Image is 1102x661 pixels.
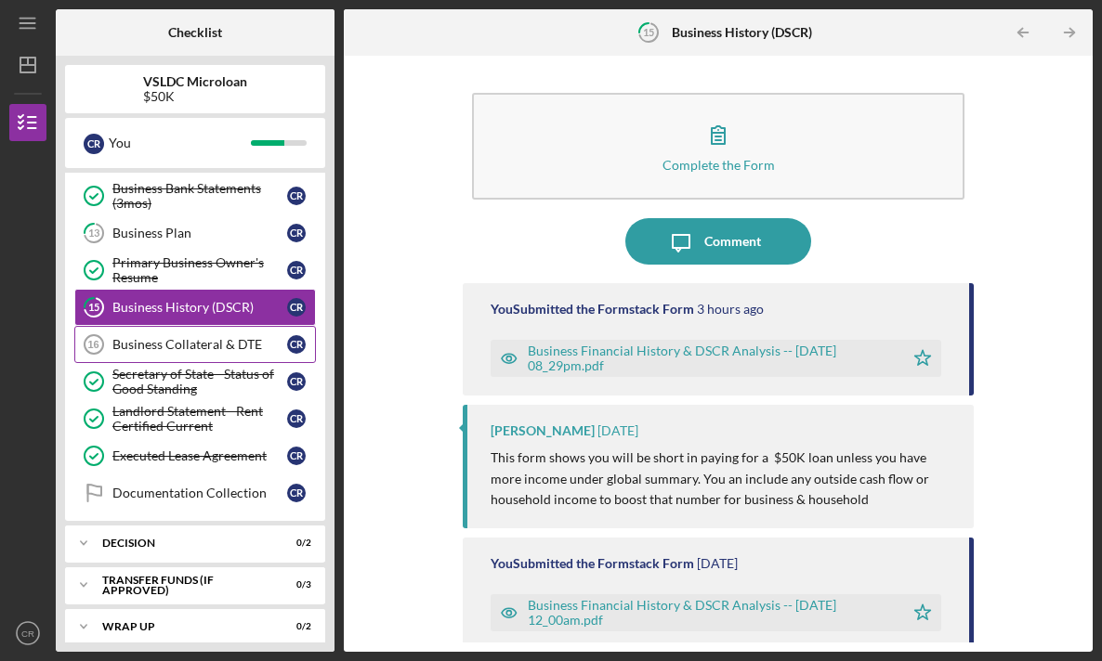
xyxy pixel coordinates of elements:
[491,447,955,510] p: This form shows you will be short in paying for a $50K loan unless you have more income under glo...
[528,343,895,373] div: Business Financial History & DSCR Analysis -- [DATE] 08_29pm.pdf
[143,74,247,89] b: VSLDC Microloan
[74,252,316,289] a: Primary Business Owner's ResumeCR
[88,227,99,240] tspan: 13
[287,447,306,465] div: C R
[112,486,287,500] div: Documentation Collection
[102,575,265,596] div: Transfer Funds (If Approved)
[21,629,34,639] text: CR
[597,423,638,438] time: 2025-08-04 16:52
[697,556,738,571] time: 2025-08-04 04:00
[74,474,316,512] a: Documentation CollectionCR
[87,339,98,350] tspan: 16
[491,594,941,631] button: Business Financial History & DSCR Analysis -- [DATE] 12_00am.pdf
[112,404,287,434] div: Landlord Statement - Rent Certified Current
[112,367,287,396] div: Secretary of State - Status of Good Standing
[287,372,306,391] div: C R
[278,538,311,549] div: 0 / 2
[168,25,222,40] b: Checklist
[278,621,311,632] div: 0 / 2
[102,621,265,632] div: Wrap Up
[472,93,964,200] button: Complete the Form
[74,214,316,252] a: 13Business PlanCR
[287,409,306,428] div: C R
[74,437,316,474] a: Executed Lease AgreementCR
[109,127,251,159] div: You
[491,423,595,438] div: [PERSON_NAME]
[112,337,287,352] div: Business Collateral & DTE
[74,400,316,437] a: Landlord Statement - Rent Certified CurrentCR
[102,538,265,549] div: Decision
[112,255,287,285] div: Primary Business Owner's Resume
[287,187,306,205] div: C R
[112,300,287,315] div: Business History (DSCR)
[74,289,316,326] a: 15Business History (DSCR)CR
[74,177,316,214] a: Business Bank Statements (3mos)CR
[672,25,812,40] b: Business History (DSCR)
[697,302,764,317] time: 2025-08-15 00:29
[625,218,811,265] button: Comment
[704,218,761,265] div: Comment
[491,302,694,317] div: You Submitted the Formstack Form
[88,302,99,314] tspan: 15
[287,224,306,242] div: C R
[112,181,287,211] div: Business Bank Statements (3mos)
[491,340,941,377] button: Business Financial History & DSCR Analysis -- [DATE] 08_29pm.pdf
[287,484,306,502] div: C R
[491,556,694,571] div: You Submitted the Formstack Form
[112,448,287,463] div: Executed Lease Agreement
[287,335,306,354] div: C R
[663,158,775,172] div: Complete the Form
[84,134,104,154] div: C R
[74,326,316,363] a: 16Business Collateral & DTECR
[74,363,316,400] a: Secretary of State - Status of Good StandingCR
[112,226,287,240] div: Business Plan
[642,26,653,38] tspan: 15
[278,579,311,590] div: 0 / 3
[287,261,306,279] div: C R
[9,615,46,652] button: CR
[143,89,247,104] div: $50K
[528,598,895,628] div: Business Financial History & DSCR Analysis -- [DATE] 12_00am.pdf
[287,298,306,317] div: C R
